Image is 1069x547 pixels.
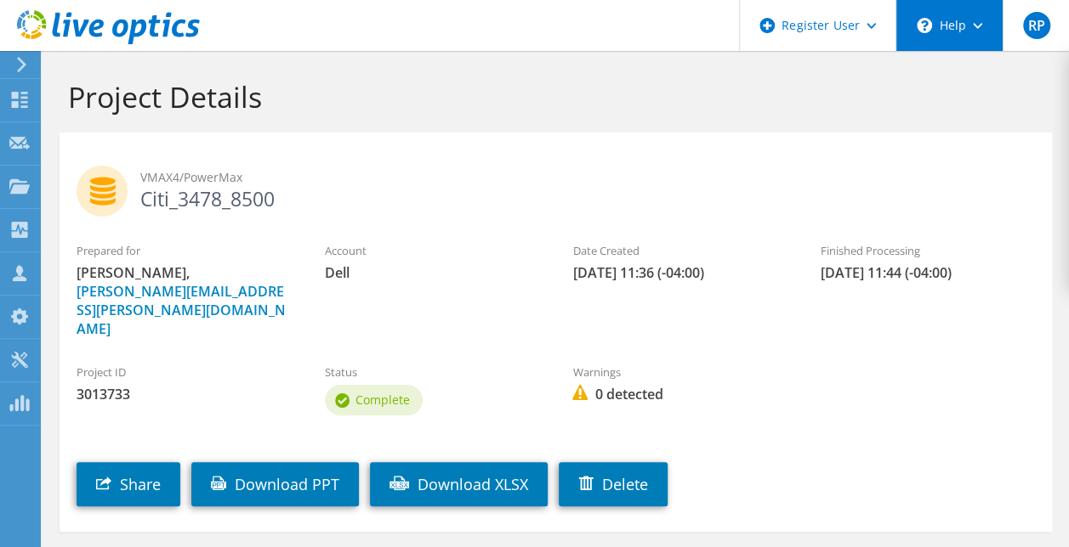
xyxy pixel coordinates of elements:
a: Download XLSX [370,462,548,506]
span: [PERSON_NAME], [77,263,291,338]
label: Account [325,242,539,259]
span: 3013733 [77,385,291,403]
label: Warnings [572,364,787,381]
span: VMAX4/PowerMax [140,168,1035,187]
label: Prepared for [77,242,291,259]
span: [DATE] 11:44 (-04:00) [821,263,1035,282]
h2: Citi_3478_8500 [77,166,1035,208]
label: Date Created [572,242,787,259]
svg: \n [917,18,932,33]
a: Download PPT [191,462,359,506]
span: 0 detected [572,385,787,403]
a: [PERSON_NAME][EMAIL_ADDRESS][PERSON_NAME][DOMAIN_NAME] [77,282,286,338]
label: Finished Processing [821,242,1035,259]
span: Complete [355,392,410,408]
span: RP [1023,12,1050,39]
span: [DATE] 11:36 (-04:00) [572,263,787,282]
label: Status [325,364,539,381]
a: Delete [559,462,668,506]
label: Project ID [77,364,291,381]
h1: Project Details [68,79,1035,115]
a: Share [77,462,180,506]
span: Dell [325,263,539,282]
